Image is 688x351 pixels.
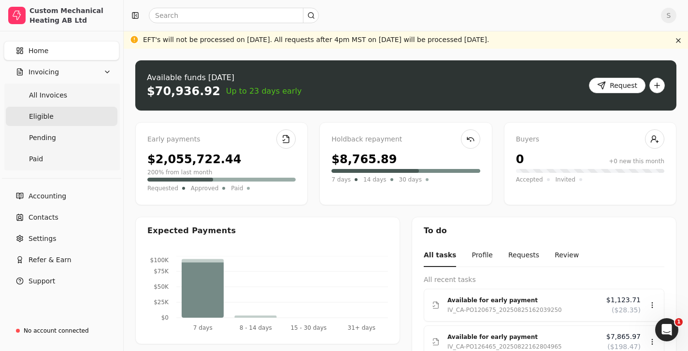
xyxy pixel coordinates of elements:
div: $8,765.89 [331,151,397,168]
div: $70,936.92 [147,84,220,99]
span: ($28.35) [612,305,641,315]
tspan: 7 days [193,324,213,331]
span: Home [29,46,48,56]
span: Paid [29,154,43,164]
tspan: $100K [150,257,170,264]
div: Custom Mechanical Heating AB Ltd [29,6,115,25]
span: Approved [191,183,219,193]
button: Refer & Earn [4,250,119,269]
div: 200% from last month [147,168,212,177]
button: All tasks [424,244,456,267]
span: Pending [29,133,56,143]
span: 30 days [399,175,422,184]
span: Paid [231,183,243,193]
a: Paid [6,149,117,168]
div: Expected Payments [147,225,236,237]
tspan: 15 - 30 days [290,324,327,331]
tspan: 8 - 14 days [240,324,272,331]
input: Search [149,8,319,23]
span: Accepted [516,175,543,184]
span: All Invoices [29,90,67,100]
span: Up to 23 days early [226,85,302,97]
tspan: $75K [154,268,169,275]
button: Requests [508,244,539,267]
a: Accounting [4,186,119,206]
tspan: $25K [154,299,169,306]
div: To do [412,217,676,244]
span: Requested [147,183,178,193]
div: EFT's will not be processed on [DATE]. All requests after 4pm MST on [DATE] will be processed [DA... [143,35,489,45]
a: Settings [4,229,119,248]
div: All recent tasks [424,275,664,285]
a: Home [4,41,119,60]
button: S [661,8,676,23]
button: Review [555,244,579,267]
div: Available for early payment [447,295,599,305]
span: 7 days [331,175,351,184]
tspan: $0 [161,314,169,321]
a: Pending [6,128,117,147]
button: Invoicing [4,62,119,82]
tspan: 31+ days [348,324,375,331]
span: Support [29,276,55,286]
span: $7,865.97 [606,332,641,342]
a: Contacts [4,208,119,227]
div: Available funds [DATE] [147,72,301,84]
div: Available for early payment [447,332,599,342]
button: Request [589,78,645,93]
div: IV_CA-PO120675_20250825162039250 [447,305,562,315]
div: Buyers [516,134,664,145]
a: No account connected [4,322,119,339]
span: $1,123.71 [606,295,641,305]
span: Contacts [29,212,58,223]
span: Refer & Earn [29,255,72,265]
div: Holdback repayment [331,134,480,145]
tspan: $50K [154,283,169,290]
button: Profile [472,244,493,267]
div: Early payments [147,134,296,145]
span: Invited [556,175,575,184]
span: 14 days [363,175,386,184]
div: $2,055,722.44 [147,151,241,168]
iframe: Intercom live chat [655,318,678,341]
span: Eligible [29,112,54,122]
a: Eligible [6,107,117,126]
div: 0 [516,151,524,168]
span: Accounting [29,191,66,201]
span: Invoicing [29,67,59,77]
a: All Invoices [6,85,117,105]
span: 1 [675,318,683,326]
span: Settings [29,234,56,244]
button: Support [4,271,119,291]
div: No account connected [24,326,89,335]
div: +0 new this month [609,157,664,166]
